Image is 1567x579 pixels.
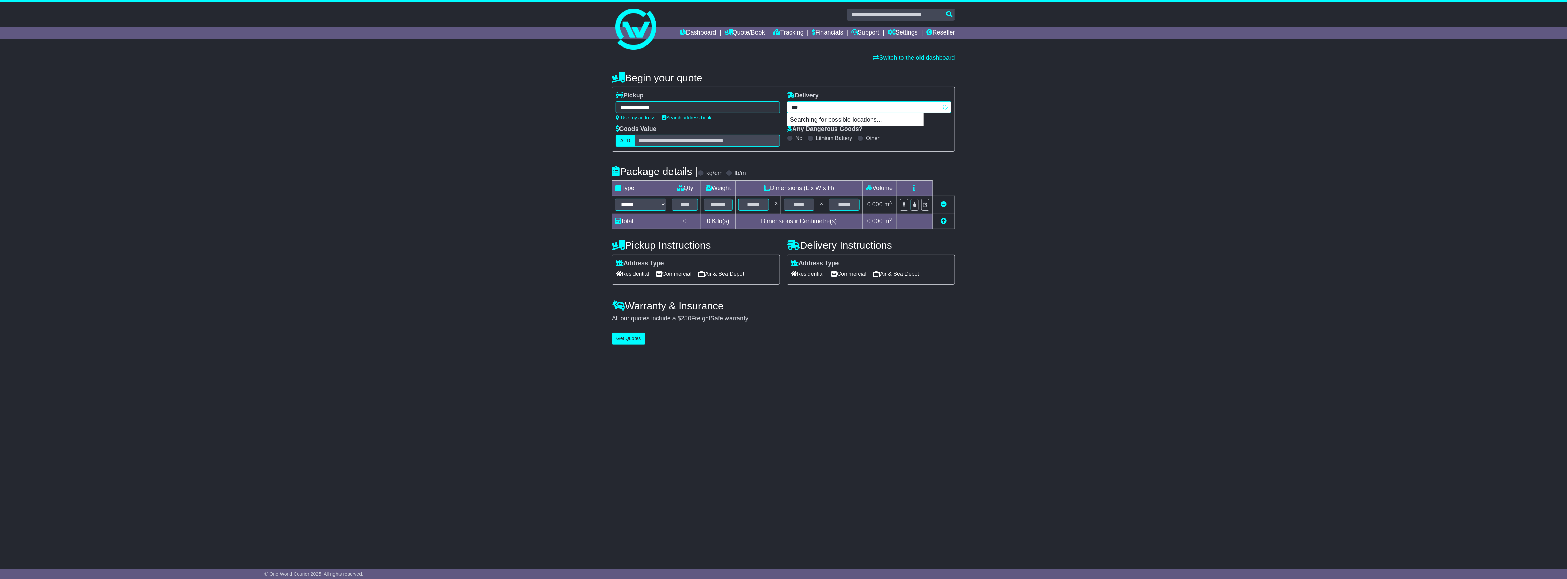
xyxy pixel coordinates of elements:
a: Tracking [774,27,804,39]
a: Add new item [941,218,947,225]
span: Residential [616,269,649,279]
label: Any Dangerous Goods? [787,125,863,133]
td: x [817,196,826,214]
label: lb/in [735,170,746,177]
label: Delivery [787,92,819,99]
td: Qty [669,181,701,196]
button: Get Quotes [612,333,645,345]
span: Commercial [831,269,866,279]
p: Searching for possible locations... [787,113,923,126]
td: Volume [862,181,897,196]
span: m [884,218,892,225]
a: Remove this item [941,201,947,208]
label: Address Type [791,260,839,267]
h4: Pickup Instructions [612,240,780,251]
span: 250 [681,315,691,322]
span: 0 [707,218,710,225]
span: Residential [791,269,824,279]
a: Financials [812,27,843,39]
a: Switch to the old dashboard [873,54,955,61]
span: Commercial [656,269,691,279]
a: Support [851,27,879,39]
label: AUD [616,135,635,147]
span: © One World Courier 2025. All rights reserved. [264,571,363,577]
td: Dimensions (L x W x H) [735,181,862,196]
td: 0 [669,214,701,229]
label: Goods Value [616,125,656,133]
a: Dashboard [680,27,716,39]
label: kg/cm [706,170,723,177]
td: Weight [701,181,736,196]
span: 0.000 [867,201,883,208]
td: Type [612,181,669,196]
sup: 3 [889,200,892,205]
span: Air & Sea Depot [873,269,919,279]
h4: Warranty & Insurance [612,300,955,311]
label: Other [866,135,880,142]
a: Settings [888,27,918,39]
td: Total [612,214,669,229]
a: Search address book [662,115,711,120]
label: Address Type [616,260,664,267]
label: Pickup [616,92,644,99]
td: Dimensions in Centimetre(s) [735,214,862,229]
td: x [772,196,781,214]
label: Lithium Battery [816,135,853,142]
typeahead: Please provide city [787,101,951,113]
a: Use my address [616,115,655,120]
a: Reseller [926,27,955,39]
sup: 3 [889,217,892,222]
div: All our quotes include a $ FreightSafe warranty. [612,315,955,322]
span: m [884,201,892,208]
h4: Delivery Instructions [787,240,955,251]
td: Kilo(s) [701,214,736,229]
label: No [795,135,802,142]
h4: Package details | [612,166,698,177]
span: 0.000 [867,218,883,225]
span: Air & Sea Depot [698,269,745,279]
a: Quote/Book [725,27,765,39]
h4: Begin your quote [612,72,955,83]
